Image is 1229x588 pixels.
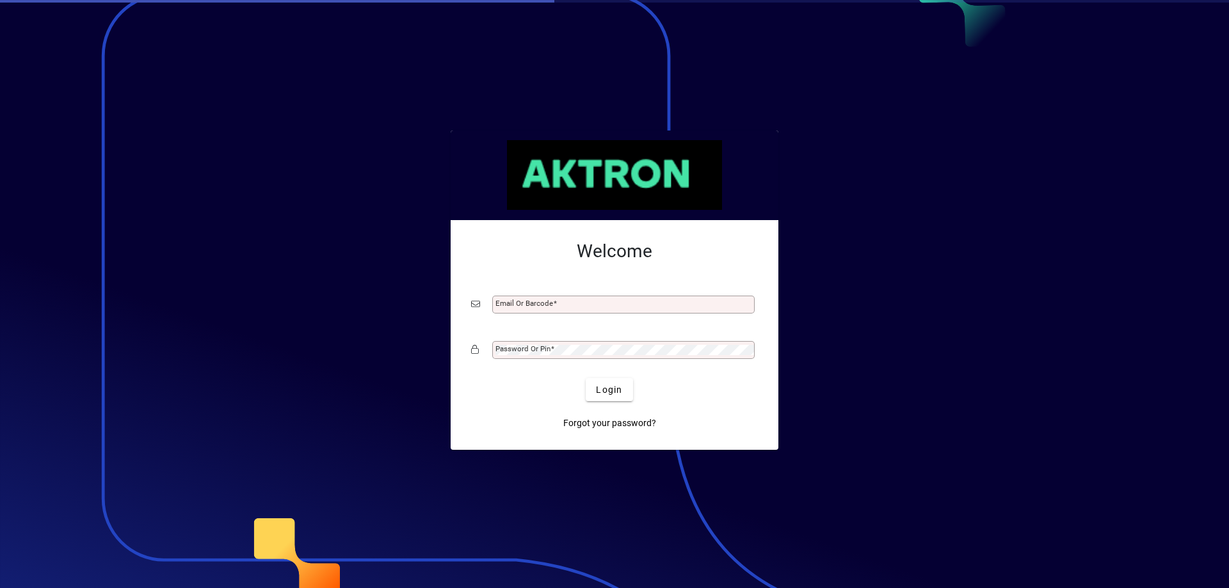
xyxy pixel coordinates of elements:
h2: Welcome [471,241,758,262]
mat-label: Email or Barcode [495,299,553,308]
button: Login [586,378,632,401]
mat-label: Password or Pin [495,344,550,353]
span: Login [596,383,622,397]
span: Forgot your password? [563,417,656,430]
a: Forgot your password? [558,411,661,434]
